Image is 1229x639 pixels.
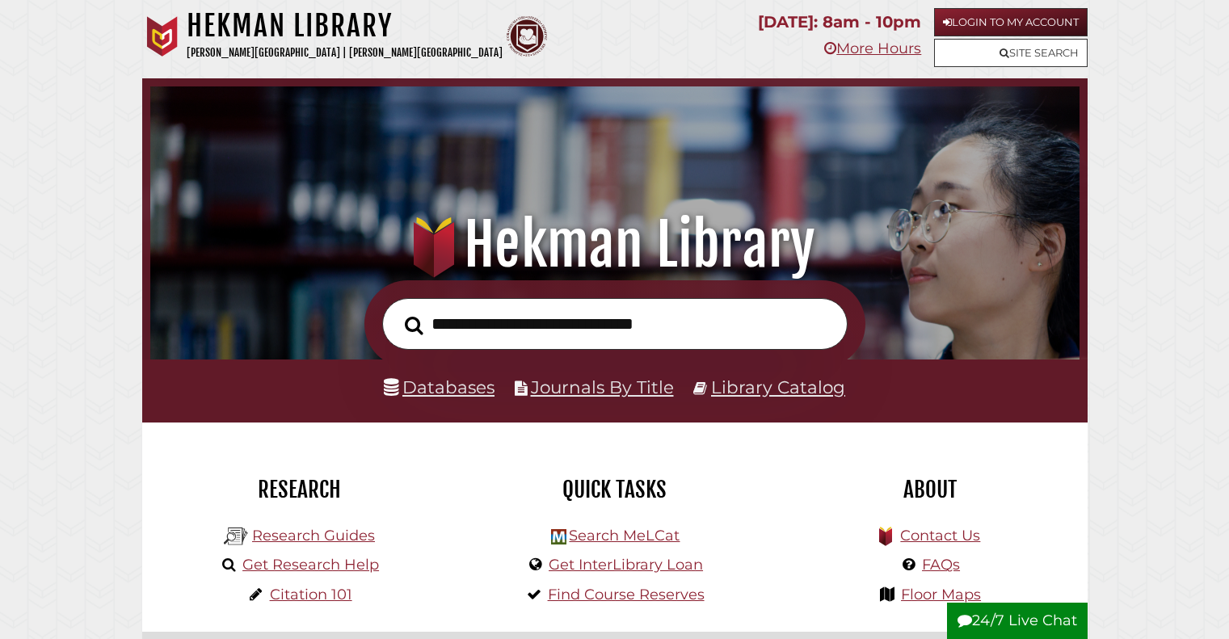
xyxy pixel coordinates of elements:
p: [DATE]: 8am - 10pm [758,8,921,36]
a: Get InterLibrary Loan [549,556,703,574]
img: Hekman Library Logo [224,524,248,549]
a: Login to My Account [934,8,1088,36]
a: Contact Us [900,527,980,544]
a: Databases [384,376,495,397]
a: Search MeLCat [569,527,680,544]
a: Journals By Title [531,376,674,397]
a: FAQs [922,556,960,574]
img: Calvin University [142,16,183,57]
i: Search [405,315,423,334]
h2: Research [154,476,445,503]
h2: Quick Tasks [469,476,760,503]
h1: Hekman Library [187,8,503,44]
a: Floor Maps [901,586,981,603]
p: [PERSON_NAME][GEOGRAPHIC_DATA] | [PERSON_NAME][GEOGRAPHIC_DATA] [187,44,503,62]
a: Get Research Help [242,556,379,574]
h2: About [785,476,1075,503]
a: Site Search [934,39,1088,67]
img: Calvin Theological Seminary [507,16,547,57]
a: Research Guides [252,527,375,544]
a: Library Catalog [711,376,845,397]
a: More Hours [824,40,921,57]
a: Citation 101 [270,586,352,603]
h1: Hekman Library [168,209,1060,280]
button: Search [397,311,431,339]
img: Hekman Library Logo [551,529,566,544]
a: Find Course Reserves [548,586,705,603]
